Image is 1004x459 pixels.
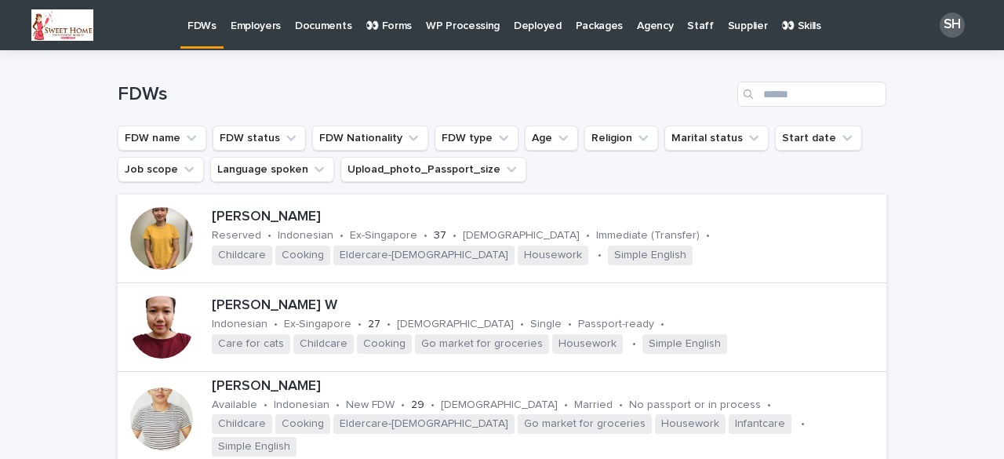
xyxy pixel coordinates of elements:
[118,126,206,151] button: FDW name
[574,399,613,412] p: Married
[586,229,590,242] p: •
[598,249,602,262] p: •
[31,9,93,41] img: Krf_blxGAxy4uIFKcV82xsJUayUUkIOpZwschjqbCJ4
[118,83,731,106] h1: FDWs
[212,414,272,434] span: Childcare
[212,437,296,457] span: Simple English
[264,399,267,412] p: •
[118,195,886,283] a: [PERSON_NAME]Reserved•Indonesian•Ex-Singapore•37•[DEMOGRAPHIC_DATA]•Immediate (Transfer)•Childcar...
[655,414,726,434] span: Housework
[275,414,330,434] span: Cooking
[564,399,568,412] p: •
[578,318,654,331] p: Passport-ready
[274,399,329,412] p: Indonesian
[940,13,965,38] div: SH
[357,334,412,354] span: Cooking
[608,246,693,265] span: Simple English
[118,157,204,182] button: Job scope
[333,414,515,434] span: Eldercare-[DEMOGRAPHIC_DATA]
[729,414,791,434] span: Infantcare
[619,399,623,412] p: •
[415,334,549,354] span: Go market for groceries
[212,209,880,226] p: [PERSON_NAME]
[435,126,518,151] button: FDW type
[518,246,588,265] span: Housework
[530,318,562,331] p: Single
[441,399,558,412] p: [DEMOGRAPHIC_DATA]
[660,318,664,331] p: •
[434,229,446,242] p: 37
[212,229,261,242] p: Reserved
[629,399,761,412] p: No passport or in process
[358,318,362,331] p: •
[118,283,886,372] a: [PERSON_NAME] WIndonesian•Ex-Singapore•27•[DEMOGRAPHIC_DATA]•Single•Passport-ready•Care for catsC...
[340,157,526,182] button: Upload_photo_Passport_size
[584,126,658,151] button: Religion
[368,318,380,331] p: 27
[706,229,710,242] p: •
[520,318,524,331] p: •
[737,82,886,107] input: Search
[424,229,427,242] p: •
[212,318,267,331] p: Indonesian
[212,399,257,412] p: Available
[336,399,340,412] p: •
[775,126,862,151] button: Start date
[278,229,333,242] p: Indonesian
[274,318,278,331] p: •
[213,126,306,151] button: FDW status
[387,318,391,331] p: •
[632,337,636,351] p: •
[801,417,805,431] p: •
[333,246,515,265] span: Eldercare-[DEMOGRAPHIC_DATA]
[210,157,334,182] button: Language spoken
[431,399,435,412] p: •
[284,318,351,331] p: Ex-Singapore
[212,246,272,265] span: Childcare
[340,229,344,242] p: •
[411,399,424,412] p: 29
[518,414,652,434] span: Go market for groceries
[525,126,578,151] button: Age
[397,318,514,331] p: [DEMOGRAPHIC_DATA]
[552,334,623,354] span: Housework
[212,378,880,395] p: [PERSON_NAME]
[463,229,580,242] p: [DEMOGRAPHIC_DATA]
[312,126,428,151] button: FDW Nationality
[568,318,572,331] p: •
[350,229,417,242] p: Ex-Singapore
[212,334,290,354] span: Care for cats
[642,334,727,354] span: Simple English
[401,399,405,412] p: •
[212,297,880,315] p: [PERSON_NAME] W
[346,399,395,412] p: New FDW
[596,229,700,242] p: Immediate (Transfer)
[267,229,271,242] p: •
[293,334,354,354] span: Childcare
[767,399,771,412] p: •
[275,246,330,265] span: Cooking
[453,229,457,242] p: •
[664,126,769,151] button: Marital status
